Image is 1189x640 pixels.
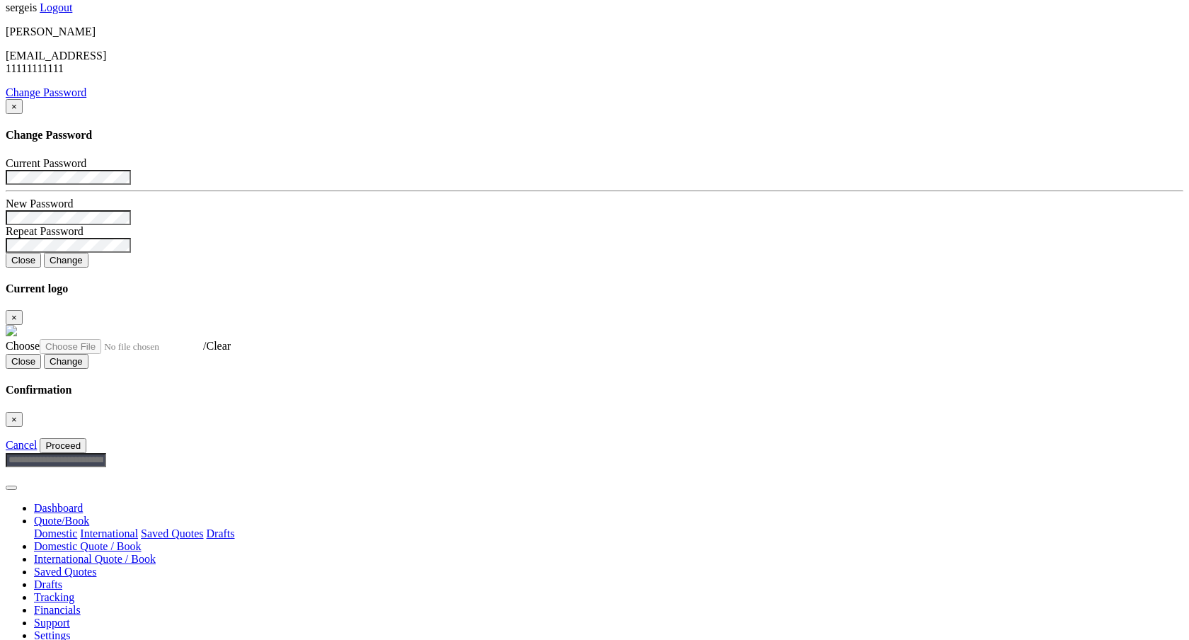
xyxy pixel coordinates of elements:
a: Financials [34,604,81,616]
a: Saved Quotes [141,527,203,539]
button: Close [6,99,23,114]
button: Proceed [40,438,86,453]
div: Quote/Book [34,527,1183,540]
span: sergeis [6,1,37,13]
a: Domestic [34,527,77,539]
h4: Confirmation [6,384,1183,396]
span: × [11,101,17,112]
button: Close [6,412,23,427]
p: [PERSON_NAME] [6,25,1183,38]
label: Repeat Password [6,225,84,237]
h4: Change Password [6,129,1183,142]
a: Support [34,617,70,629]
a: Logout [40,1,72,13]
a: Drafts [34,578,62,590]
a: Domestic Quote / Book [34,540,142,552]
a: Drafts [207,527,235,539]
a: Saved Quotes [34,566,96,578]
h4: Current logo [6,282,1183,295]
span: × [11,312,17,323]
button: Change [44,253,88,268]
a: Quote/Book [34,515,89,527]
label: Current Password [6,157,86,169]
button: Close [6,253,41,268]
div: / [6,339,1183,354]
a: Dashboard [34,502,83,514]
a: Choose [6,340,203,352]
img: GetCustomerLogo [6,325,17,336]
a: Cancel [6,439,37,451]
button: Toggle navigation [6,486,17,490]
button: Close [6,310,23,325]
a: Change Password [6,86,86,98]
button: Close [6,354,41,369]
button: Change [44,354,88,369]
a: Tracking [34,591,74,603]
a: Clear [206,340,231,352]
label: New Password [6,198,74,210]
a: International [80,527,138,539]
p: [EMAIL_ADDRESS] 11111111111 [6,50,1183,75]
a: International Quote / Book [34,553,156,565]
